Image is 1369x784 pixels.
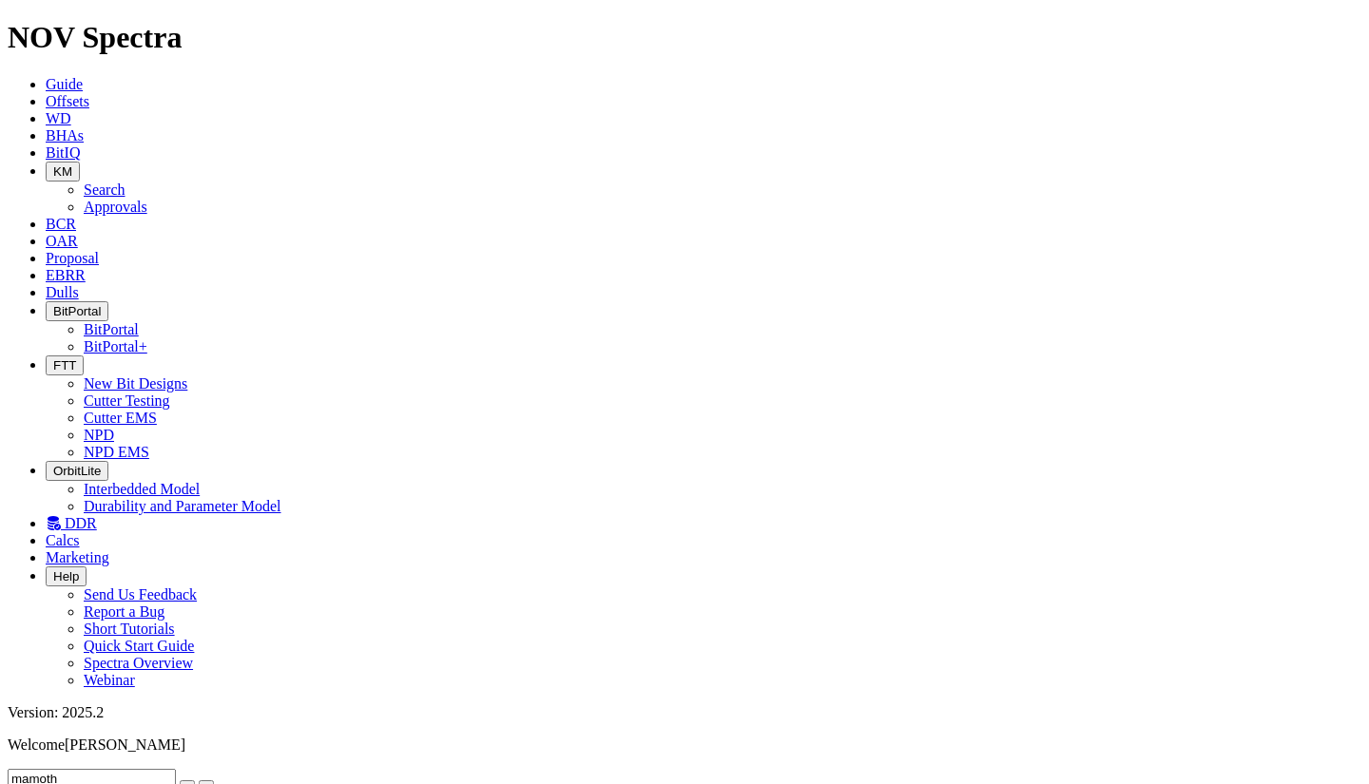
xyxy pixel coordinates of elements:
[8,736,1361,754] p: Welcome
[46,301,108,321] button: BitPortal
[46,76,83,92] a: Guide
[65,736,185,753] span: [PERSON_NAME]
[84,338,147,354] a: BitPortal+
[84,621,175,637] a: Short Tutorials
[46,162,80,182] button: KM
[8,704,1361,721] div: Version: 2025.2
[53,569,79,583] span: Help
[53,464,101,478] span: OrbitLite
[46,216,76,232] a: BCR
[84,638,194,654] a: Quick Start Guide
[65,515,97,531] span: DDR
[53,304,101,318] span: BitPortal
[46,284,79,300] a: Dulls
[84,410,157,426] a: Cutter EMS
[84,586,197,602] a: Send Us Feedback
[46,233,78,249] a: OAR
[53,358,76,373] span: FTT
[46,355,84,375] button: FTT
[46,93,89,109] a: Offsets
[84,375,187,392] a: New Bit Designs
[53,164,72,179] span: KM
[46,250,99,266] a: Proposal
[84,655,193,671] a: Spectra Overview
[84,444,149,460] a: NPD EMS
[84,672,135,688] a: Webinar
[46,110,71,126] a: WD
[84,481,200,497] a: Interbedded Model
[84,321,139,337] a: BitPortal
[46,515,97,531] a: DDR
[84,603,164,620] a: Report a Bug
[46,566,87,586] button: Help
[46,267,86,283] a: EBRR
[46,461,108,481] button: OrbitLite
[84,498,281,514] a: Durability and Parameter Model
[84,182,125,198] a: Search
[46,532,80,548] a: Calcs
[46,549,109,565] a: Marketing
[84,392,170,409] a: Cutter Testing
[8,20,1361,55] h1: NOV Spectra
[46,144,80,161] a: BitIQ
[84,199,147,215] a: Approvals
[46,127,84,143] a: BHAs
[84,427,114,443] a: NPD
